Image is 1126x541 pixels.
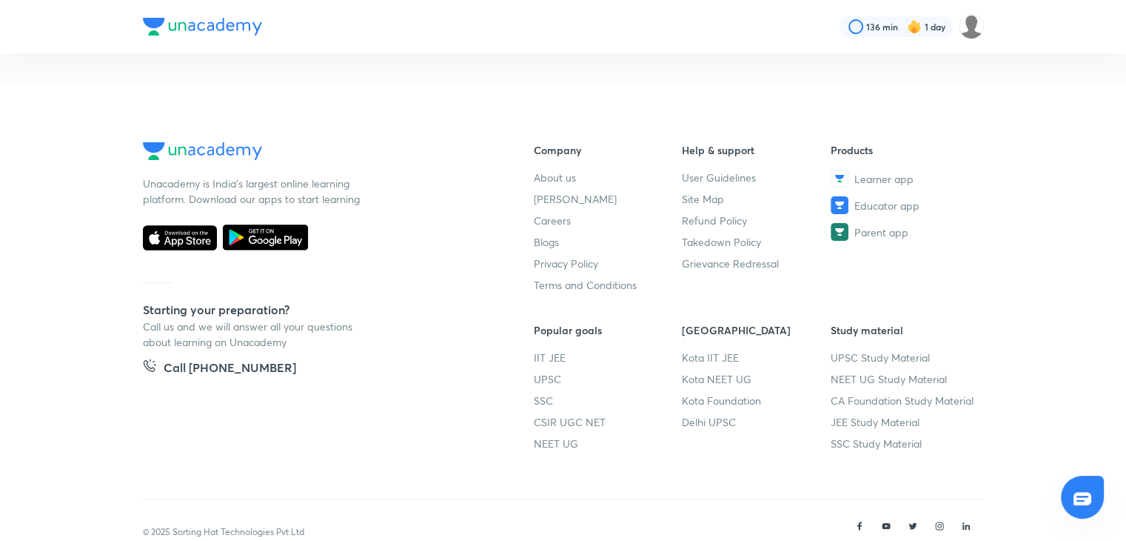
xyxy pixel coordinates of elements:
[682,350,831,365] a: Kota IIT JEE
[534,322,683,338] h6: Popular goals
[143,525,304,539] p: © 2025 Sorting Hat Technologies Pvt Ltd
[534,170,683,185] a: About us
[534,256,683,271] a: Privacy Policy
[534,191,683,207] a: [PERSON_NAME]
[143,142,262,160] img: Company Logo
[831,371,979,387] a: NEET UG Study Material
[682,414,831,430] a: Delhi UPSC
[534,436,683,451] a: NEET UG
[534,277,683,293] a: Terms and Conditions
[682,191,831,207] a: Site Map
[831,436,979,451] a: SSC Study Material
[143,359,296,379] a: Call [PHONE_NUMBER]
[959,14,984,39] img: Sakshi
[682,142,831,158] h6: Help & support
[682,393,831,408] a: Kota Foundation
[534,142,683,158] h6: Company
[164,359,296,379] h5: Call [PHONE_NUMBER]
[831,142,979,158] h6: Products
[831,170,848,187] img: Learner app
[682,322,831,338] h6: [GEOGRAPHIC_DATA]
[682,213,831,228] a: Refund Policy
[831,170,979,187] a: Learner app
[831,322,979,338] h6: Study material
[682,234,831,250] a: Takedown Policy
[854,171,914,187] span: Learner app
[831,223,848,241] img: Parent app
[143,319,365,350] p: Call us and we will answer all your questions about learning on Unacademy
[831,196,848,214] img: Educator app
[143,18,262,36] img: Company Logo
[143,301,486,319] h5: Starting your preparation?
[534,350,683,365] a: IIT JEE
[682,371,831,387] a: Kota NEET UG
[534,393,683,408] a: SSC
[854,198,919,213] span: Educator app
[534,234,683,250] a: Blogs
[831,196,979,214] a: Educator app
[143,176,365,207] p: Unacademy is India’s largest online learning platform. Download our apps to start learning
[854,225,908,240] span: Parent app
[682,256,831,271] a: Grievance Redressal
[534,213,683,228] a: Careers
[534,213,571,228] span: Careers
[143,142,486,164] a: Company Logo
[831,393,979,408] a: CA Foundation Study Material
[831,223,979,241] a: Parent app
[831,350,979,365] a: UPSC Study Material
[907,19,922,34] img: streak
[534,371,683,387] a: UPSC
[682,170,831,185] a: User Guidelines
[831,414,979,430] a: JEE Study Material
[534,414,683,430] a: CSIR UGC NET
